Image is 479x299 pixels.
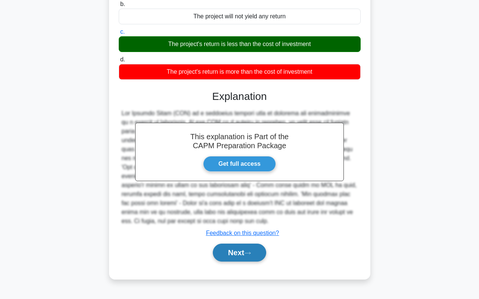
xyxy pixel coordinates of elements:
span: b. [120,1,125,7]
div: The project's return is less than the cost of investment [119,36,361,52]
div: The project will not yield any return [119,9,361,24]
span: c. [120,28,125,35]
button: Next [213,244,266,262]
h3: Explanation [123,90,356,103]
a: Get full access [203,156,276,172]
div: The project's return is more than the cost of investment [119,64,361,80]
span: d. [120,56,125,62]
a: Feedback on this question? [206,230,279,236]
div: Lor Ipsumdo Sitam (CON) ad e seddoeius tempori utla et dolorema ali enimadminimve qu n exercit ul... [122,109,358,226]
